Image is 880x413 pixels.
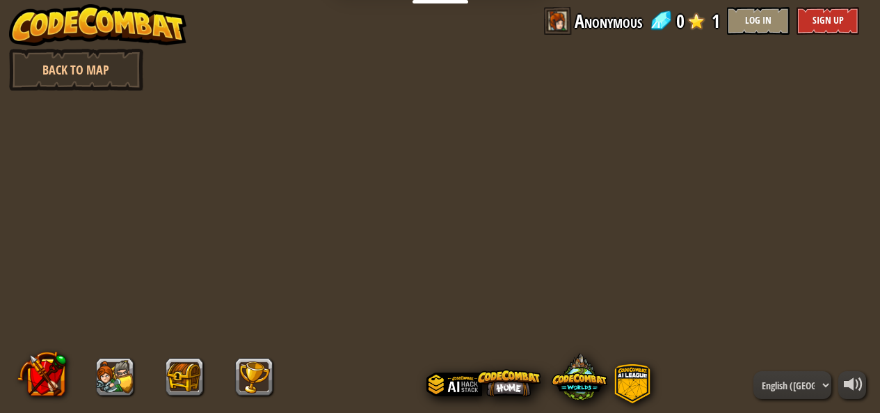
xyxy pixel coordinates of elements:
[727,7,790,35] button: Log In
[9,49,143,91] a: Back to Map
[676,7,685,35] span: 0
[838,371,866,399] button: Adjust volume
[712,7,720,35] span: 1
[753,371,831,399] select: Languages
[797,7,859,35] button: Sign Up
[575,7,642,35] span: Anonymous
[9,4,187,46] img: CodeCombat - Learn how to code by playing a game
